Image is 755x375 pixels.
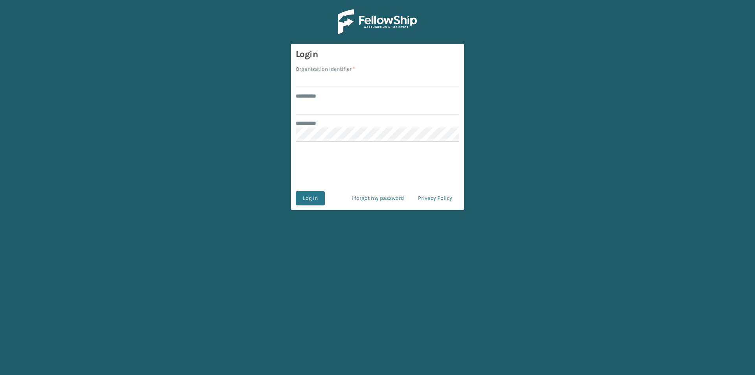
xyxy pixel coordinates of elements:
[411,191,459,205] a: Privacy Policy
[296,48,459,60] h3: Login
[296,191,325,205] button: Log In
[344,191,411,205] a: I forgot my password
[318,151,437,182] iframe: reCAPTCHA
[296,65,355,73] label: Organization Identifier
[338,9,417,34] img: Logo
